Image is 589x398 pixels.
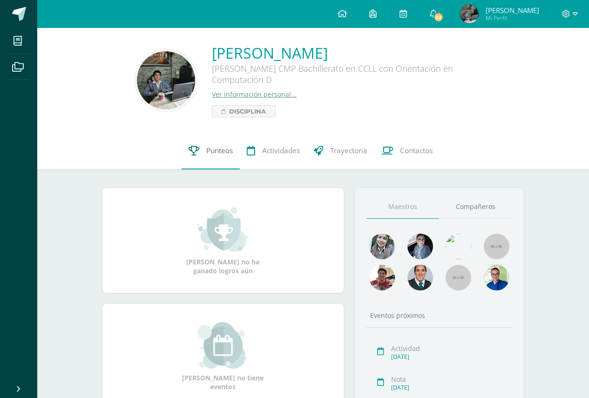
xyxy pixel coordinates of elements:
[229,106,266,117] span: Disciplina
[176,322,270,391] div: [PERSON_NAME] no tiene eventos
[206,146,233,155] span: Punteos
[391,344,508,353] div: Actividad
[240,132,307,169] a: Actividades
[391,375,508,384] div: Nota
[262,146,300,155] span: Actividades
[197,322,248,369] img: event_small.png
[182,132,240,169] a: Punteos
[369,265,395,290] img: 11152eb22ca3048aebc25a5ecf6973a7.png
[446,265,471,290] img: 55x55
[407,265,433,290] img: eec80b72a0218df6e1b0c014193c2b59.png
[366,195,440,219] a: Maestros
[407,234,433,259] img: b8baad08a0802a54ee139394226d2cf3.png
[433,12,444,22] span: 32
[439,195,512,219] a: Compañeros
[484,234,509,259] img: 55x55
[212,105,276,117] a: Disciplina
[374,132,440,169] a: Contactos
[212,63,491,90] div: [PERSON_NAME] CMP Bachillerato en CCLL con Orientación en Computación D
[486,14,539,22] span: Mi Perfil
[484,265,509,290] img: 10741f48bcca31577cbcd80b61dad2f3.png
[391,384,508,391] div: [DATE]
[212,90,297,99] a: Ver información personal...
[460,5,479,23] img: 6b9369476adf36ce1db97b39e5a52ad2.png
[486,6,539,15] span: [PERSON_NAME]
[391,353,508,361] div: [DATE]
[400,146,433,155] span: Contactos
[137,51,195,109] img: b7c06f31d1fcf8f914c5d20ff4bd26a2.png
[369,234,395,259] img: 45bd7986b8947ad7e5894cbc9b781108.png
[366,311,512,320] div: Eventos próximos
[307,132,374,169] a: Trayectoria
[330,146,367,155] span: Trayectoria
[197,206,248,253] img: achievement_small.png
[446,234,471,259] img: c25c8a4a46aeab7e345bf0f34826bacf.png
[176,206,270,275] div: [PERSON_NAME] no ha ganado logros aún
[212,43,491,63] a: [PERSON_NAME]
